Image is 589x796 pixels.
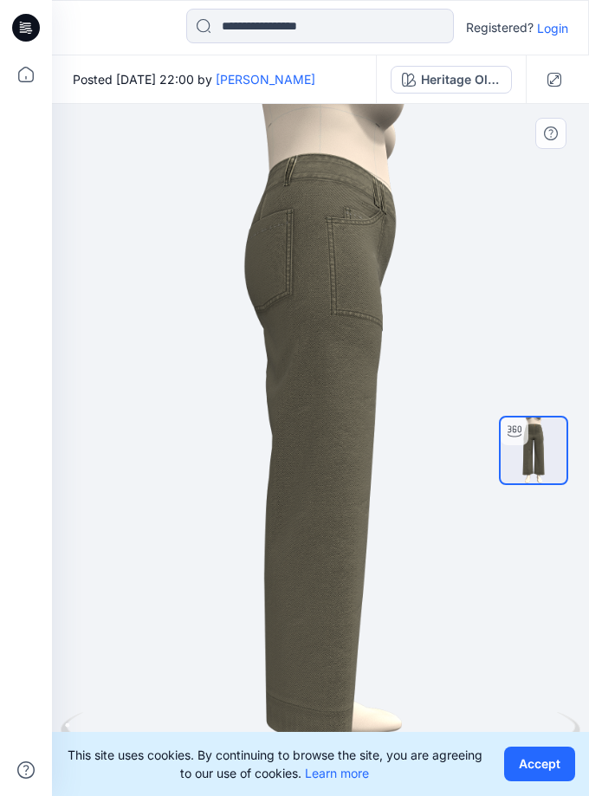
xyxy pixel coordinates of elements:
button: Heritage Olive [391,66,512,94]
button: Accept [504,747,575,781]
a: Learn more [305,766,369,780]
div: Heritage Olive [421,70,501,89]
p: This site uses cookies. By continuing to browse the site, you are agreeing to our use of cookies. [66,746,483,782]
span: Posted [DATE] 22:00 by [73,70,315,88]
a: [PERSON_NAME] [216,72,315,87]
p: Login [537,19,568,37]
img: turntable-19-09-2025-19:01:46 [501,417,566,483]
p: Registered? [466,17,534,38]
